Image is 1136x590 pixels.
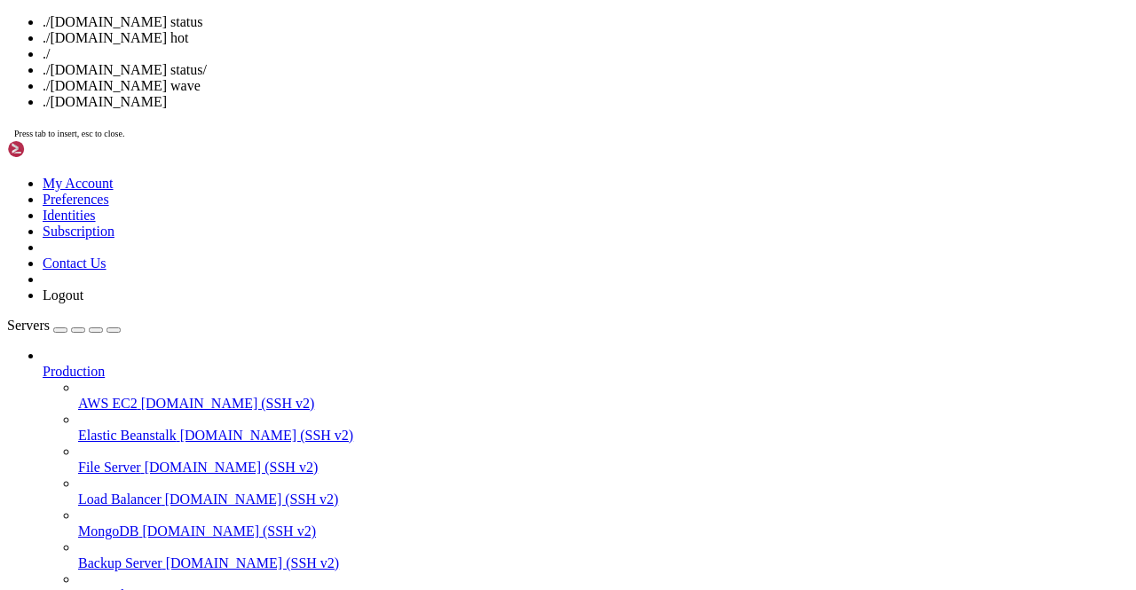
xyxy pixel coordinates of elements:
a: Identities [43,208,96,223]
a: MongoDB [DOMAIN_NAME] (SSH v2) [78,523,1129,539]
span: Elastic Beanstalk [78,428,177,443]
span: AWS EC2 [78,396,138,411]
x-row: Welcome! [7,131,904,140]
x-row: This server is hosted by Contabo. If you have any questions or need help, [7,149,904,158]
a: Contact Us [43,256,106,271]
x-row: * Documentation: [URL][DOMAIN_NAME] [7,25,904,34]
span: File Server [78,460,141,475]
x-row: root@0d844a584cdd:/usr/src/app# ./ [7,193,904,202]
span: [DOMAIN_NAME] (SSH v2) [166,555,340,570]
x-row: _____ [7,78,904,87]
a: Subscription [43,224,114,239]
x-row: | |__| (_) | .` | | |/ _ \| _ \ (_) | [7,105,904,114]
li: ./[DOMAIN_NAME] [43,94,1129,110]
a: Logout [43,287,83,303]
a: Elastic Beanstalk [DOMAIN_NAME] (SSH v2) [78,428,1129,444]
li: ./[DOMAIN_NAME] status/ [43,62,1129,78]
x-row: | | / _ \| \| |_ _/ \ | _ )/ _ \ [7,96,904,105]
a: Servers [7,318,121,333]
x-row: Welcome to Ubuntu 22.04.5 LTS (GNU/Linux 5.15.0-25-generic x86_64) [7,7,904,16]
a: Preferences [43,192,109,207]
span: Backup Server [78,555,162,570]
x-row: New release '24.04.3 LTS' available. [7,51,904,60]
span: Load Balancer [78,492,162,507]
span: Servers [7,318,50,333]
a: Backup Server [DOMAIN_NAME] (SSH v2) [78,555,1129,571]
li: AWS EC2 [DOMAIN_NAME] (SSH v2) [78,380,1129,412]
x-row: please don't hesitate to contact us at [EMAIL_ADDRESS][DOMAIN_NAME]. [7,158,904,167]
li: ./[DOMAIN_NAME] hot [43,30,1129,46]
span: [DOMAIN_NAME] (SSH v2) [142,523,316,539]
span: [DOMAIN_NAME] (SSH v2) [141,396,315,411]
li: ./[DOMAIN_NAME] wave [43,78,1129,94]
x-row: root@vmi2627751:~# docker exec -it telegram-claim-bot /bin/bash [7,185,904,193]
a: AWS EC2 [DOMAIN_NAME] (SSH v2) [78,396,1129,412]
a: My Account [43,176,114,191]
span: [DOMAIN_NAME] (SSH v2) [180,428,354,443]
a: File Server [DOMAIN_NAME] (SSH v2) [78,460,1129,476]
x-row: Run 'do-release-upgrade' to upgrade to it. [7,60,904,69]
span: Press tab to insert, esc to close. [14,129,124,138]
span: [DOMAIN_NAME] (SSH v2) [165,492,339,507]
x-row: / ___/___ _ _ _____ _ ___ ___ [7,87,904,96]
a: Production [43,364,1129,380]
div: (34, 21) [170,193,175,202]
span: Production [43,364,105,379]
span: [DOMAIN_NAME] (SSH v2) [145,460,319,475]
li: Backup Server [DOMAIN_NAME] (SSH v2) [78,539,1129,571]
x-row: * Management: [URL][DOMAIN_NAME] [7,34,904,43]
li: MongoDB [DOMAIN_NAME] (SSH v2) [78,507,1129,539]
x-row: Last login: [DATE] from [TECHNICAL_ID] [7,176,904,185]
span: MongoDB [78,523,138,539]
li: Load Balancer [DOMAIN_NAME] (SSH v2) [78,476,1129,507]
x-row: * Support: [URL][DOMAIN_NAME] [7,43,904,51]
x-row: \____\___/|_|\_| |_/_/ \_|___/\___/ [7,114,904,122]
li: File Server [DOMAIN_NAME] (SSH v2) [78,444,1129,476]
li: ./[DOMAIN_NAME] status [43,14,1129,30]
img: Shellngn [7,140,109,158]
a: Load Balancer [DOMAIN_NAME] (SSH v2) [78,492,1129,507]
li: Elastic Beanstalk [DOMAIN_NAME] (SSH v2) [78,412,1129,444]
li: ./ [43,46,1129,62]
